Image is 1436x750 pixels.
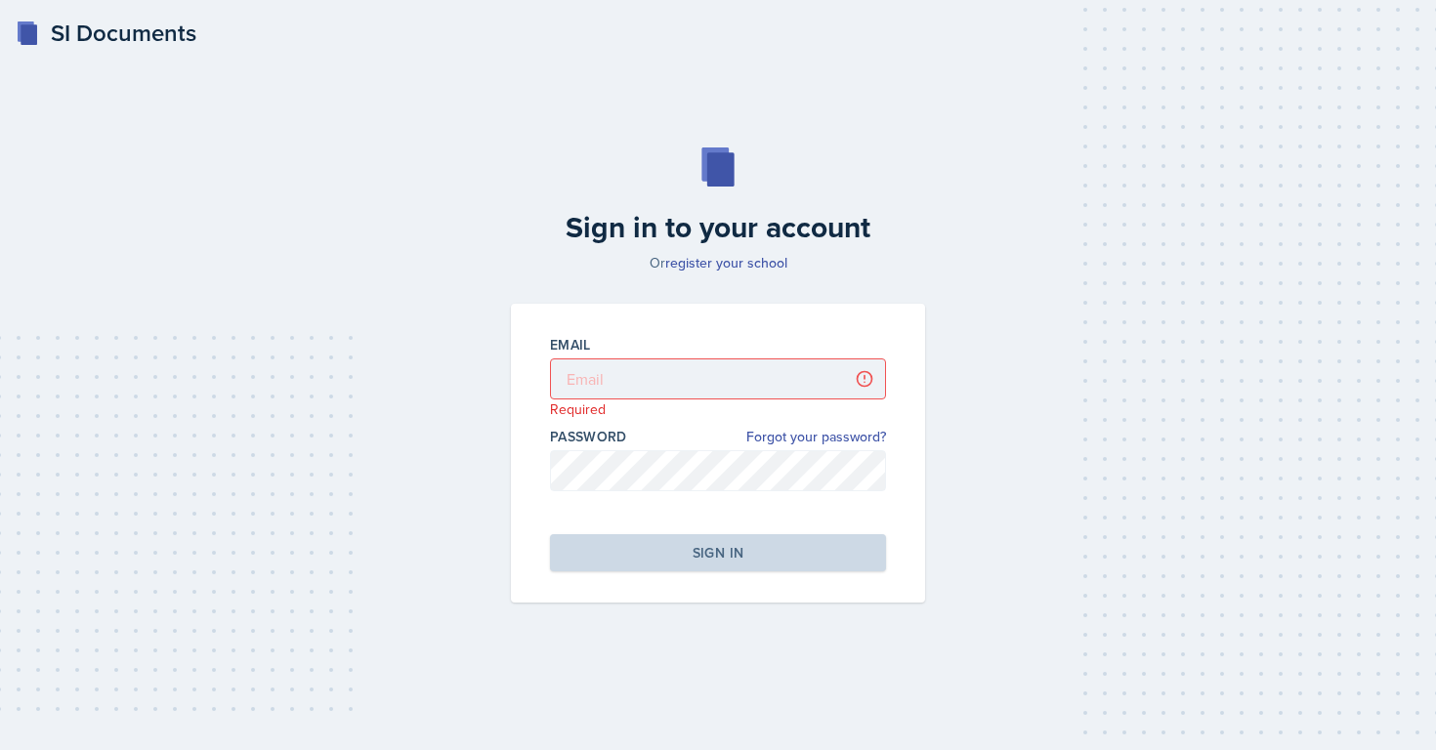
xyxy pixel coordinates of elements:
[550,399,886,419] p: Required
[499,210,937,245] h2: Sign in to your account
[693,543,743,562] div: Sign in
[550,335,591,354] label: Email
[665,253,787,272] a: register your school
[550,534,886,571] button: Sign in
[550,427,627,446] label: Password
[550,358,886,399] input: Email
[499,253,937,272] p: Or
[16,16,196,51] a: SI Documents
[746,427,886,447] a: Forgot your password?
